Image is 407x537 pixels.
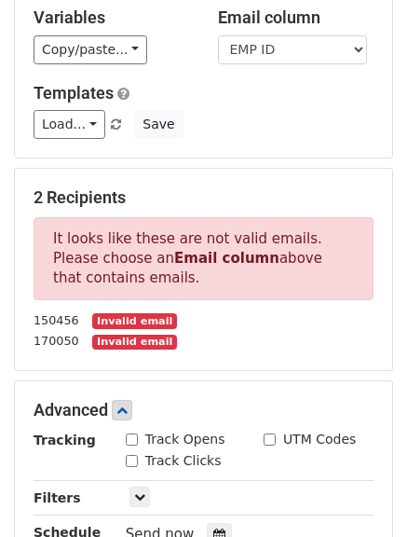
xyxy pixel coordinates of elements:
strong: Tracking [34,433,96,447]
label: UTM Codes [283,430,356,449]
strong: Filters [34,490,81,505]
label: Track Clicks [145,451,222,471]
a: Templates [34,83,114,103]
button: Save [134,110,183,139]
h5: 2 Recipients [34,187,373,208]
strong: Email column [174,250,279,267]
small: 150456 [34,313,79,327]
a: Load... [34,110,105,139]
h5: Variables [34,7,190,28]
small: Invalid email [92,313,176,329]
a: Copy/paste... [34,35,147,64]
p: It looks like these are not valid emails. Please choose an above that contains emails. [34,217,373,300]
small: 170050 [34,334,79,348]
iframe: Chat Widget [314,447,407,537]
small: Invalid email [92,335,176,351]
label: Track Opens [145,430,225,449]
h5: Email column [218,7,374,28]
h5: Advanced [34,400,373,420]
